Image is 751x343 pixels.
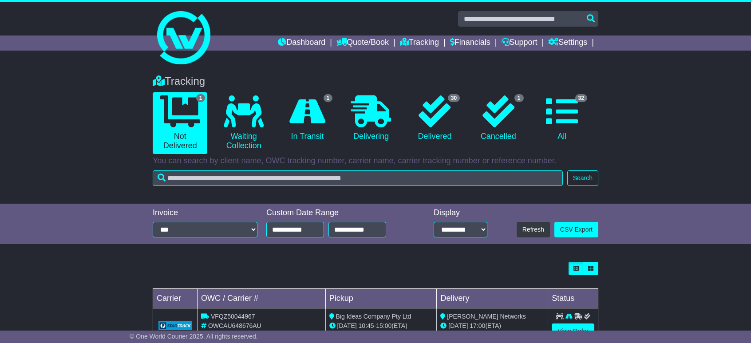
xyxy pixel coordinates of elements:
[447,313,526,320] span: [PERSON_NAME] Networks
[216,92,271,154] a: Waiting Collection
[567,170,598,186] button: Search
[400,35,439,51] a: Tracking
[437,289,548,308] td: Delivery
[434,208,487,218] div: Display
[502,35,538,51] a: Support
[158,321,192,330] img: GetCarrierServiceLogo
[359,322,374,329] span: 10:45
[336,35,389,51] a: Quote/Book
[554,222,598,237] a: CSV Export
[470,322,485,329] span: 17:00
[280,92,335,145] a: 1 In Transit
[329,321,433,331] div: - (ETA)
[148,75,603,88] div: Tracking
[211,313,255,320] span: VFQZ50044967
[325,289,437,308] td: Pickup
[548,289,598,308] td: Status
[153,156,598,166] p: You can search by client name, OWC tracking number, carrier name, carrier tracking number or refe...
[535,92,589,145] a: 32 All
[208,322,261,329] span: OWCAU648676AU
[153,92,207,154] a: 1 Not Delivered
[376,322,391,329] span: 15:00
[448,322,468,329] span: [DATE]
[575,94,587,102] span: 32
[198,289,326,308] td: OWC / Carrier #
[130,333,258,340] span: © One World Courier 2025. All rights reserved.
[471,92,526,145] a: 1 Cancelled
[196,94,206,102] span: 1
[266,208,409,218] div: Custom Date Range
[450,35,490,51] a: Financials
[440,321,544,331] div: (ETA)
[324,94,333,102] span: 1
[552,323,594,339] a: View Order
[407,92,462,145] a: 30 Delivered
[517,222,550,237] button: Refresh
[278,35,325,51] a: Dashboard
[344,92,398,145] a: Delivering
[514,94,524,102] span: 1
[153,208,257,218] div: Invoice
[448,94,460,102] span: 30
[153,289,198,308] td: Carrier
[336,313,411,320] span: Big Ideas Company Pty Ltd
[337,322,357,329] span: [DATE]
[548,35,587,51] a: Settings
